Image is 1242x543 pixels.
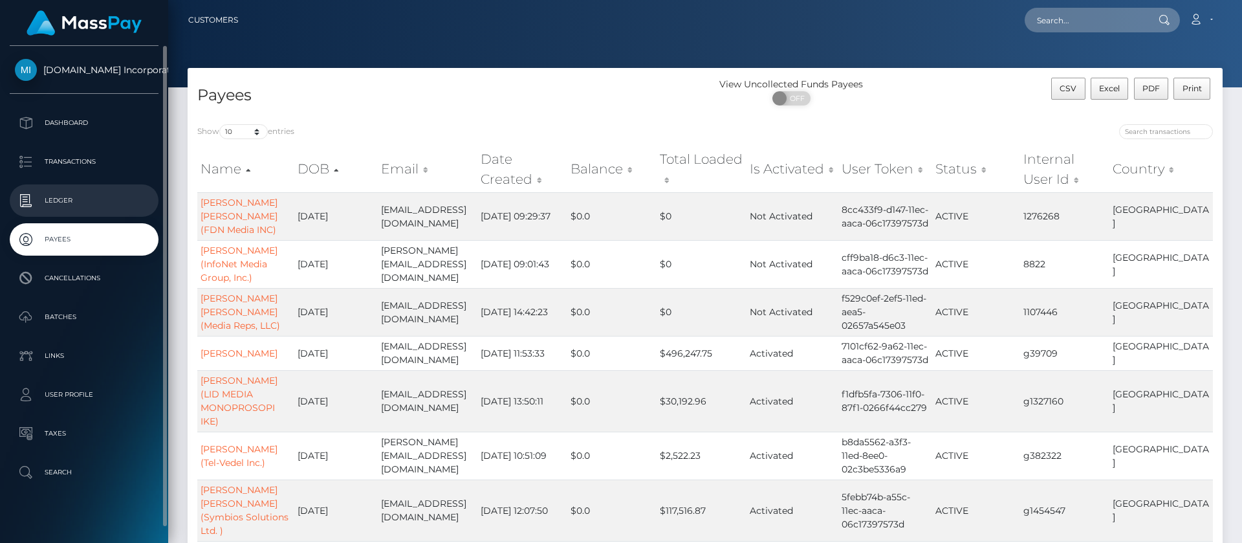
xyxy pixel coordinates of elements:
a: [PERSON_NAME] (InfoNet Media Group, Inc.) [201,245,278,283]
td: Activated [746,480,839,541]
a: Dashboard [10,107,158,139]
td: $0.0 [567,432,657,480]
a: Taxes [10,417,158,450]
p: Taxes [15,424,153,443]
td: [EMAIL_ADDRESS][DOMAIN_NAME] [378,288,477,336]
td: $496,247.75 [657,336,746,370]
td: $30,192.96 [657,370,746,432]
a: [PERSON_NAME] [PERSON_NAME] (Symbios Solutions Ltd. ) [201,484,289,537]
span: Excel [1099,83,1120,93]
td: 5febb74b-a55c-11ec-aaca-06c17397573d [838,480,932,541]
span: CSV [1060,83,1076,93]
p: Links [15,346,153,366]
a: [PERSON_NAME] [PERSON_NAME] (Media Reps, LLC) [201,293,280,331]
a: [PERSON_NAME] [PERSON_NAME] (FDN Media INC) [201,197,278,236]
td: 1276268 [1020,192,1109,240]
td: [DATE] [294,370,378,432]
img: Medley.com Incorporated [15,59,37,81]
a: [PERSON_NAME] [201,348,278,359]
td: ACTIVE [932,370,1020,432]
td: [GEOGRAPHIC_DATA] [1109,480,1213,541]
td: [EMAIL_ADDRESS][DOMAIN_NAME] [378,480,477,541]
td: [DATE] 14:42:23 [477,288,567,336]
td: Activated [746,432,839,480]
th: DOB: activate to sort column descending [294,146,378,192]
td: ACTIVE [932,192,1020,240]
td: 8cc433f9-d147-11ec-aaca-06c17397573d [838,192,932,240]
th: Is Activated: activate to sort column ascending [746,146,839,192]
a: Links [10,340,158,372]
a: Customers [188,6,238,34]
th: Status: activate to sort column ascending [932,146,1020,192]
p: Dashboard [15,113,153,133]
td: [DATE] [294,432,378,480]
td: 7101cf62-9a62-11ec-aaca-06c17397573d [838,336,932,370]
th: Date Created: activate to sort column ascending [477,146,567,192]
p: Cancellations [15,269,153,288]
td: [DATE] [294,336,378,370]
td: $117,516.87 [657,480,746,541]
td: [GEOGRAPHIC_DATA] [1109,192,1213,240]
label: Show entries [197,124,294,139]
div: View Uncollected Funds Payees [705,78,878,91]
td: g382322 [1020,432,1109,480]
td: $0.0 [567,240,657,288]
td: [DATE] 11:53:33 [477,336,567,370]
td: f1dfb5fa-7306-11f0-87f1-0266f44cc279 [838,370,932,432]
a: Cancellations [10,262,158,294]
td: [DATE] [294,288,378,336]
td: 1107446 [1020,288,1109,336]
td: g1454547 [1020,480,1109,541]
td: [DATE] 13:50:11 [477,370,567,432]
td: [PERSON_NAME][EMAIL_ADDRESS][DOMAIN_NAME] [378,240,477,288]
td: [EMAIL_ADDRESS][DOMAIN_NAME] [378,370,477,432]
td: Not Activated [746,192,839,240]
button: PDF [1134,78,1169,100]
span: PDF [1142,83,1160,93]
p: User Profile [15,385,153,404]
a: Payees [10,223,158,256]
td: [DATE] [294,192,378,240]
td: [DATE] 09:01:43 [477,240,567,288]
td: Activated [746,336,839,370]
th: Total Loaded: activate to sort column ascending [657,146,746,192]
td: ACTIVE [932,336,1020,370]
td: [PERSON_NAME][EMAIL_ADDRESS][DOMAIN_NAME] [378,432,477,480]
td: ACTIVE [932,432,1020,480]
span: Print [1182,83,1202,93]
th: User Token: activate to sort column ascending [838,146,932,192]
td: Not Activated [746,240,839,288]
button: CSV [1051,78,1085,100]
td: [DATE] [294,240,378,288]
td: [DATE] 09:29:37 [477,192,567,240]
td: b8da5562-a3f3-11ed-8ee0-02c3be5336a9 [838,432,932,480]
td: $0 [657,192,746,240]
p: Transactions [15,152,153,172]
p: Payees [15,230,153,249]
a: Batches [10,301,158,333]
td: Activated [746,370,839,432]
select: Showentries [219,124,268,139]
td: $0.0 [567,288,657,336]
td: ACTIVE [932,480,1020,541]
td: [DATE] 12:07:50 [477,480,567,541]
td: $0 [657,288,746,336]
td: ACTIVE [932,288,1020,336]
td: [EMAIL_ADDRESS][DOMAIN_NAME] [378,192,477,240]
h4: Payees [197,84,695,107]
a: Ledger [10,184,158,217]
td: g1327160 [1020,370,1109,432]
a: User Profile [10,379,158,411]
td: [DATE] [294,480,378,541]
th: Balance: activate to sort column ascending [567,146,657,192]
th: Country: activate to sort column ascending [1109,146,1213,192]
span: OFF [779,91,812,105]
button: Print [1173,78,1210,100]
input: Search transactions [1119,124,1213,139]
a: [PERSON_NAME] (Tel-Vedel Inc.) [201,443,278,469]
th: Internal User Id: activate to sort column ascending [1020,146,1109,192]
span: [DOMAIN_NAME] Incorporated [10,64,158,76]
td: $0.0 [567,480,657,541]
td: 8822 [1020,240,1109,288]
p: Ledger [15,191,153,210]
